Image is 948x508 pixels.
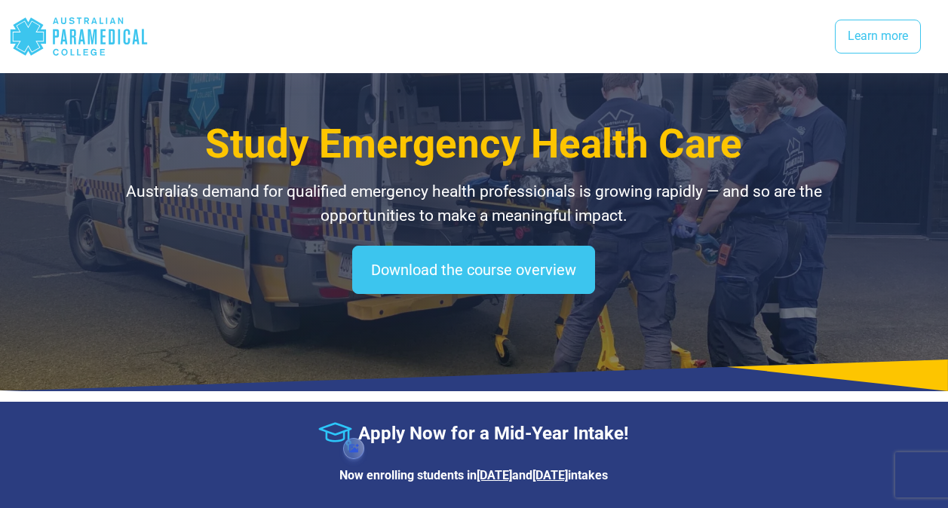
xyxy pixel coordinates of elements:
strong: Apply Now for a Mid-Year Intake! [358,423,629,444]
strong: Now enrolling students in and intakes [339,468,608,482]
p: Australia’s demand for qualified emergency health professionals is growing rapidly — and so are t... [78,180,869,228]
u: [DATE] [477,468,512,482]
u: [DATE] [532,468,568,482]
div: Australian Paramedical College [9,12,149,61]
span: Study Emergency Health Care [205,121,742,167]
a: Learn more [835,20,921,54]
a: Download the course overview [352,246,595,294]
